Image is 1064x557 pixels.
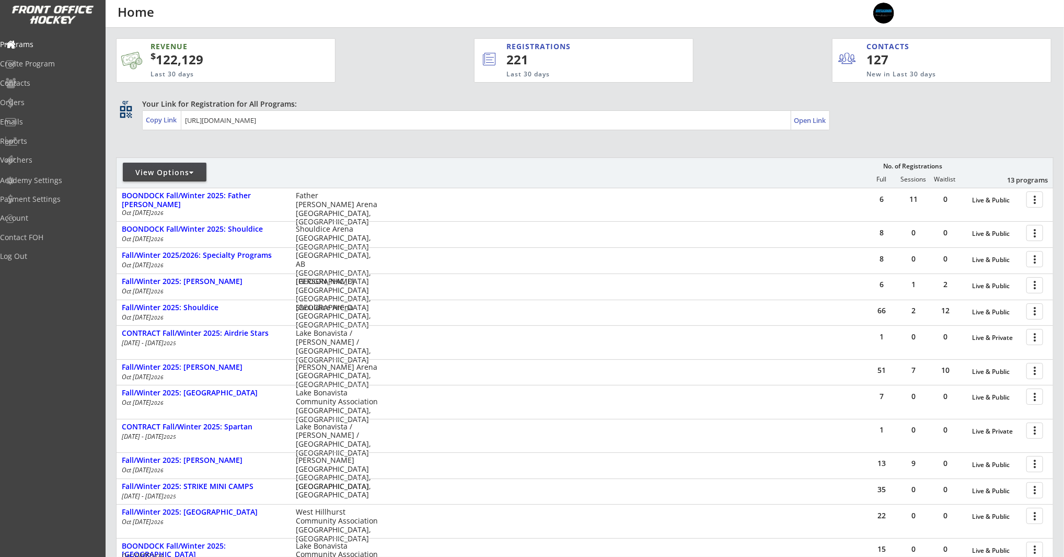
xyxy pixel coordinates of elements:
div: Live & Public [972,547,1021,554]
div: [GEOGRAPHIC_DATA], [GEOGRAPHIC_DATA] [296,482,378,500]
div: 0 [930,426,961,434]
div: 6 [866,281,897,288]
em: 2026 [151,288,164,295]
div: BOONDOCK Fall/Winter 2025: Shouldice [122,225,285,234]
button: qr_code [118,104,134,120]
div: Fall/Winter 2025: [PERSON_NAME] [122,363,285,372]
div: Live & Public [972,256,1021,264]
div: 0 [898,545,929,553]
div: Live & Public [972,461,1021,469]
div: Oct [DATE] [122,236,282,242]
div: 0 [898,512,929,519]
div: Full [866,176,897,183]
div: [PERSON_NAME][GEOGRAPHIC_DATA] [GEOGRAPHIC_DATA], [GEOGRAPHIC_DATA] [296,277,378,312]
em: 2026 [151,467,164,474]
div: BOONDOCK Fall/Winter 2025: Father [PERSON_NAME] [122,191,285,209]
div: Oct [DATE] [122,288,282,294]
div: 51 [866,367,897,374]
div: Live & Public [972,282,1021,290]
button: more_vert [1026,225,1043,241]
button: more_vert [1026,456,1043,472]
div: 9 [898,460,929,467]
div: 35 [866,486,897,493]
em: 2025 [164,339,176,347]
div: 10 [930,367,961,374]
div: 2 [930,281,961,288]
div: 0 [898,426,929,434]
div: 0 [930,255,961,263]
div: qr [119,99,132,106]
div: 0 [930,393,961,400]
div: Live & Public [972,368,1021,376]
div: Oct [DATE] [122,467,282,473]
em: 2025 [164,433,176,440]
div: Live & Private [972,428,1021,435]
div: 0 [898,393,929,400]
div: 1 [866,426,897,434]
em: 2026 [151,373,164,381]
div: Oct [DATE] [122,374,282,380]
em: 2025 [164,493,176,500]
div: Shouldice Arena [GEOGRAPHIC_DATA], [GEOGRAPHIC_DATA] [296,225,378,251]
div: 1 [898,281,929,288]
em: 2026 [151,235,164,243]
button: more_vert [1026,303,1043,320]
button: more_vert [1026,363,1043,379]
div: Live & Public [972,230,1021,237]
div: Live & Private [972,334,1021,342]
div: Fall/Winter 2025/2026: Specialty Programs [122,251,285,260]
button: more_vert [1026,329,1043,345]
div: Live & Public [972,309,1021,316]
div: No. of Registrations [881,163,945,170]
div: Fall/Winter 2025: [GEOGRAPHIC_DATA] [122,389,285,397]
div: 0 [898,229,929,236]
div: [GEOGRAPHIC_DATA], AB [GEOGRAPHIC_DATA], [GEOGRAPHIC_DATA] [296,251,378,286]
div: 0 [898,333,929,340]
div: 0 [930,486,961,493]
button: more_vert [1026,508,1043,524]
div: Live & Public [972,487,1021,495]
div: 122,129 [151,51,302,69]
button: more_vert [1026,277,1043,293]
em: 2026 [151,399,164,406]
div: 66 [866,307,897,314]
div: 0 [898,486,929,493]
div: [DATE] - [DATE] [122,493,282,499]
div: REGISTRATIONS [506,41,645,52]
button: more_vert [1026,389,1043,405]
em: 2026 [151,262,164,269]
div: Fall/Winter 2025: [PERSON_NAME] [122,456,285,465]
sup: $ [151,50,156,62]
div: Waitlist [929,176,961,183]
div: Fall/Winter 2025: STRIKE MINI CAMPS [122,482,285,491]
div: 7 [866,393,897,400]
div: CONTRACT Fall/Winter 2025: Spartan [122,423,285,431]
div: Copy Link [146,115,179,124]
div: Lake Bonavista Community Association [GEOGRAPHIC_DATA], [GEOGRAPHIC_DATA] [296,389,378,424]
div: New in Last 30 days [866,70,1002,79]
div: Fall/Winter 2025: Shouldice [122,303,285,312]
div: [PERSON_NAME] Arena [GEOGRAPHIC_DATA], [GEOGRAPHIC_DATA] [296,363,378,389]
div: Open Link [794,116,827,125]
em: 2026 [151,518,164,526]
div: 0 [930,512,961,519]
div: Father [PERSON_NAME] Arena [GEOGRAPHIC_DATA], [GEOGRAPHIC_DATA] [296,191,378,226]
div: Oct [DATE] [122,400,282,406]
div: Last 30 days [506,70,650,79]
div: 8 [866,229,897,236]
div: Oct [DATE] [122,519,282,525]
div: West Hillhurst Community Association [GEOGRAPHIC_DATA], [GEOGRAPHIC_DATA] [296,508,378,543]
div: CONTACTS [866,41,914,52]
div: 12 [930,307,961,314]
div: 8 [866,255,897,263]
div: 22 [866,512,897,519]
div: 6 [866,196,897,203]
div: 0 [930,229,961,236]
div: Last 30 days [151,70,284,79]
div: 0 [930,196,961,203]
div: [DATE] - [DATE] [122,434,282,440]
div: [DATE] - [DATE] [122,340,282,346]
div: 13 [866,460,897,467]
div: Live & Public [972,197,1021,204]
div: 0 [930,460,961,467]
